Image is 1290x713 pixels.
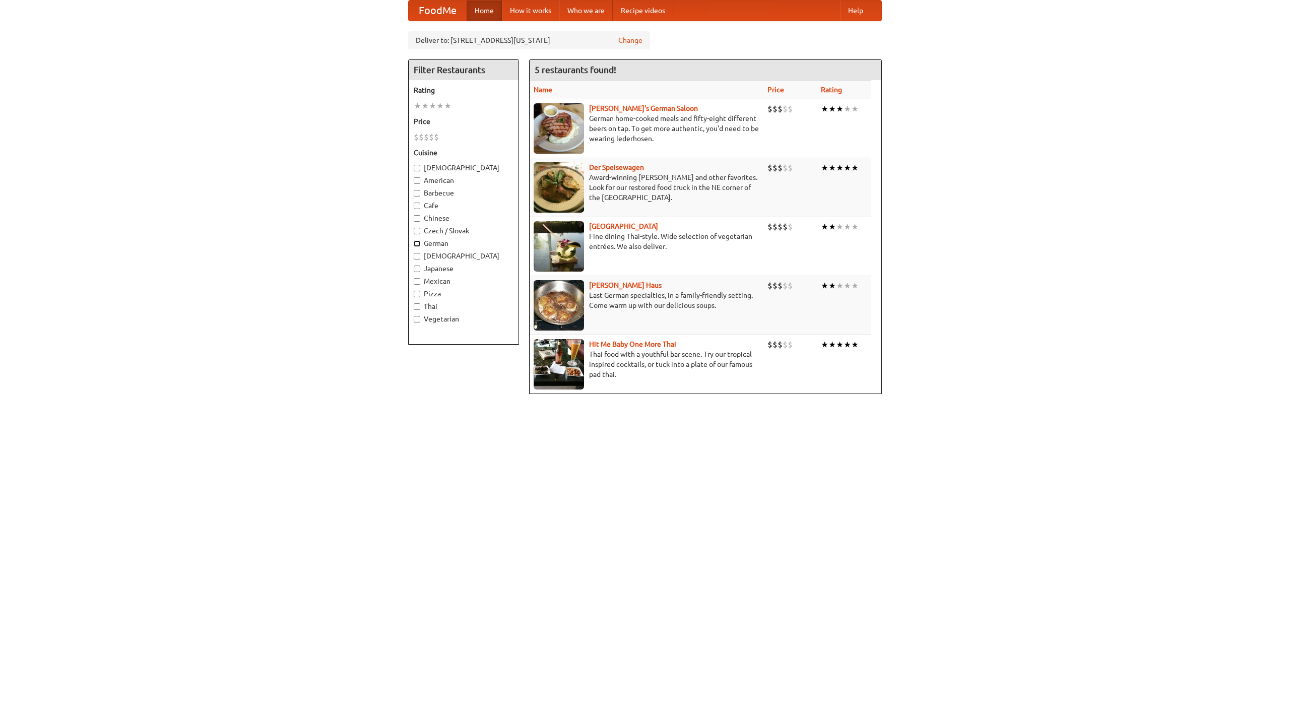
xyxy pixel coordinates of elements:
li: $ [788,339,793,350]
li: $ [767,221,772,232]
a: Der Speisewagen [589,163,644,171]
h5: Rating [414,85,513,95]
li: ★ [844,221,851,232]
li: $ [767,339,772,350]
a: Home [467,1,502,21]
input: Czech / Slovak [414,228,420,234]
a: Hit Me Baby One More Thai [589,340,676,348]
p: Award-winning [PERSON_NAME] and other favorites. Look for our restored food truck in the NE corne... [534,172,759,203]
label: Czech / Slovak [414,226,513,236]
img: babythai.jpg [534,339,584,390]
img: satay.jpg [534,221,584,272]
li: $ [778,162,783,173]
li: ★ [828,221,836,232]
input: Cafe [414,203,420,209]
label: Thai [414,301,513,311]
li: ★ [821,339,828,350]
li: ★ [821,221,828,232]
label: [DEMOGRAPHIC_DATA] [414,251,513,261]
li: ★ [851,103,859,114]
a: Help [840,1,871,21]
li: $ [434,132,439,143]
li: $ [778,103,783,114]
li: ★ [844,339,851,350]
a: How it works [502,1,559,21]
img: esthers.jpg [534,103,584,154]
input: Japanese [414,266,420,272]
input: Pizza [414,291,420,297]
li: ★ [851,162,859,173]
li: ★ [851,221,859,232]
li: ★ [851,280,859,291]
li: ★ [429,100,436,111]
li: $ [767,103,772,114]
li: ★ [444,100,451,111]
li: ★ [828,103,836,114]
li: $ [778,221,783,232]
li: ★ [421,100,429,111]
div: Deliver to: [STREET_ADDRESS][US_STATE] [408,31,650,49]
a: Name [534,86,552,94]
label: American [414,175,513,185]
li: $ [788,221,793,232]
li: ★ [821,162,828,173]
li: ★ [821,103,828,114]
li: $ [767,280,772,291]
label: German [414,238,513,248]
li: ★ [844,280,851,291]
li: $ [414,132,419,143]
li: $ [788,162,793,173]
li: ★ [844,103,851,114]
ng-pluralize: 5 restaurants found! [535,65,616,75]
li: ★ [828,339,836,350]
li: ★ [436,100,444,111]
input: [DEMOGRAPHIC_DATA] [414,165,420,171]
h5: Cuisine [414,148,513,158]
a: Rating [821,86,842,94]
input: German [414,240,420,247]
p: East German specialties, in a family-friendly setting. Come warm up with our delicious soups. [534,290,759,310]
a: Change [618,35,642,45]
label: Vegetarian [414,314,513,324]
li: $ [767,162,772,173]
li: $ [783,221,788,232]
img: kohlhaus.jpg [534,280,584,331]
li: $ [783,103,788,114]
li: $ [783,280,788,291]
input: Barbecue [414,190,420,197]
a: Who we are [559,1,613,21]
input: [DEMOGRAPHIC_DATA] [414,253,420,260]
li: ★ [836,339,844,350]
a: [GEOGRAPHIC_DATA] [589,222,658,230]
li: $ [772,280,778,291]
h4: Filter Restaurants [409,60,519,80]
input: Vegetarian [414,316,420,322]
b: [PERSON_NAME]'s German Saloon [589,104,698,112]
li: $ [783,162,788,173]
input: Chinese [414,215,420,222]
label: Pizza [414,289,513,299]
a: Recipe videos [613,1,673,21]
label: [DEMOGRAPHIC_DATA] [414,163,513,173]
li: $ [788,280,793,291]
img: speisewagen.jpg [534,162,584,213]
h5: Price [414,116,513,126]
p: German home-cooked meals and fifty-eight different beers on tap. To get more authentic, you'd nee... [534,113,759,144]
li: $ [772,103,778,114]
a: Price [767,86,784,94]
p: Fine dining Thai-style. Wide selection of vegetarian entrées. We also deliver. [534,231,759,251]
li: $ [778,280,783,291]
a: [PERSON_NAME] Haus [589,281,662,289]
li: $ [788,103,793,114]
li: ★ [836,280,844,291]
li: ★ [836,162,844,173]
li: ★ [828,280,836,291]
li: ★ [844,162,851,173]
label: Barbecue [414,188,513,198]
li: ★ [821,280,828,291]
label: Mexican [414,276,513,286]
